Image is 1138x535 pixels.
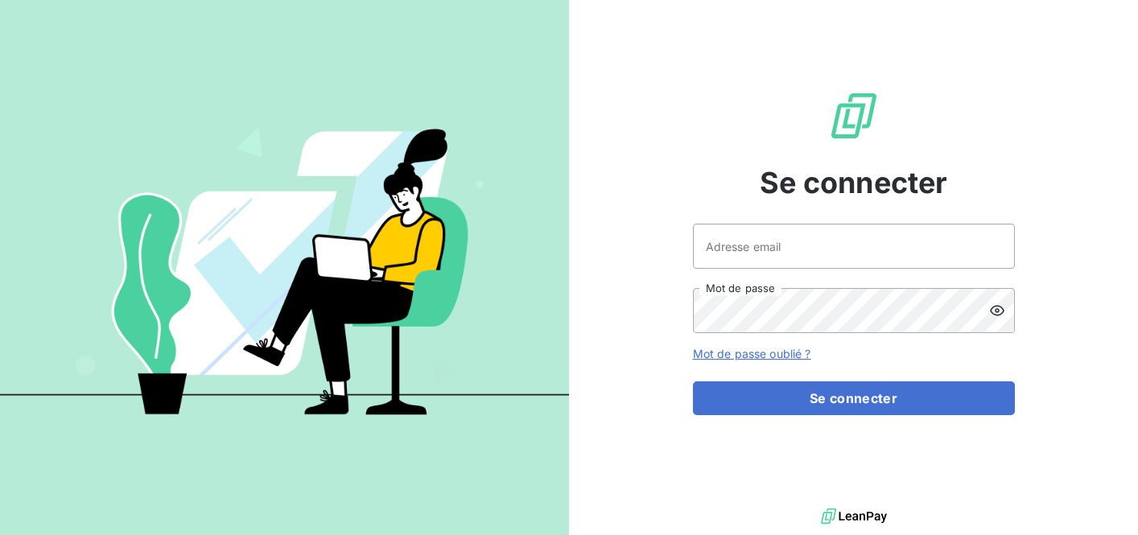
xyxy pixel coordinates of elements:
img: logo [821,504,887,529]
button: Se connecter [693,381,1015,415]
a: Mot de passe oublié ? [693,347,811,360]
img: Logo LeanPay [828,90,880,142]
input: placeholder [693,224,1015,269]
span: Se connecter [760,161,948,204]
